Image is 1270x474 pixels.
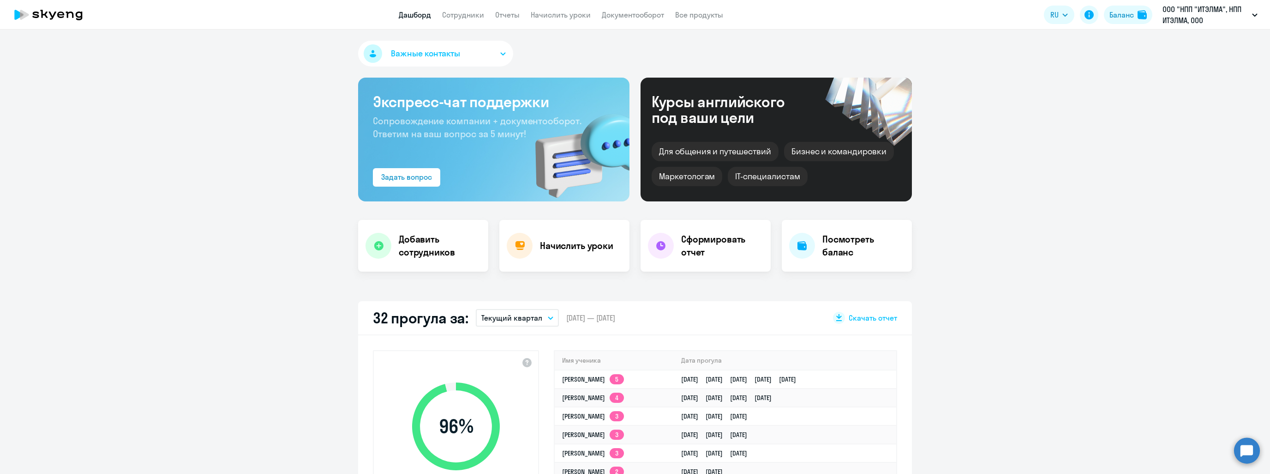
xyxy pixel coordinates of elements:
div: Маркетологам [652,167,722,186]
h4: Сформировать отчет [681,233,763,259]
button: Текущий квартал [476,309,559,327]
a: [DATE][DATE][DATE][DATE] [681,394,779,402]
p: ООО "НПП "ИТЭЛМА", НПП ИТЭЛМА, ООО [1162,4,1248,26]
h4: Начислить уроки [540,239,613,252]
a: [DATE][DATE][DATE][DATE][DATE] [681,375,803,383]
a: Документооборот [602,10,664,19]
a: Дашборд [399,10,431,19]
a: [PERSON_NAME]3 [562,431,624,439]
app-skyeng-badge: 4 [610,393,624,403]
a: Начислить уроки [531,10,591,19]
span: Важные контакты [391,48,460,60]
button: Задать вопрос [373,168,440,187]
div: Бизнес и командировки [784,142,894,161]
h4: Добавить сотрудников [399,233,481,259]
span: RU [1050,9,1059,20]
span: Скачать отчет [849,313,897,323]
button: Балансbalance [1104,6,1152,24]
a: [DATE][DATE][DATE] [681,412,755,420]
img: balance [1138,10,1147,19]
app-skyeng-badge: 3 [610,411,624,421]
a: Все продукты [675,10,723,19]
h3: Экспресс-чат поддержки [373,92,615,111]
h2: 32 прогула за: [373,309,468,327]
p: Текущий квартал [481,312,542,323]
a: Отчеты [495,10,520,19]
a: [PERSON_NAME]3 [562,412,624,420]
div: Для общения и путешествий [652,142,779,161]
button: RU [1044,6,1074,24]
div: Курсы английского под ваши цели [652,94,809,125]
div: Баланс [1109,9,1134,20]
th: Дата прогула [674,351,896,370]
h4: Посмотреть баланс [822,233,905,259]
a: [PERSON_NAME]5 [562,375,624,383]
span: [DATE] — [DATE] [566,313,615,323]
button: ООО "НПП "ИТЭЛМА", НПП ИТЭЛМА, ООО [1158,4,1262,26]
img: bg-img [522,97,629,201]
div: Задать вопрос [381,171,432,182]
th: Имя ученика [555,351,674,370]
div: IT-специалистам [728,167,807,186]
app-skyeng-badge: 3 [610,448,624,458]
a: [DATE][DATE][DATE] [681,449,755,457]
span: Сопровождение компании + документооборот. Ответим на ваш вопрос за 5 минут! [373,115,581,140]
app-skyeng-badge: 3 [610,430,624,440]
button: Важные контакты [358,41,513,67]
a: [DATE][DATE][DATE] [681,431,755,439]
a: [PERSON_NAME]3 [562,449,624,457]
a: [PERSON_NAME]4 [562,394,624,402]
a: Сотрудники [442,10,484,19]
span: 96 % [403,415,509,438]
app-skyeng-badge: 5 [610,374,624,384]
